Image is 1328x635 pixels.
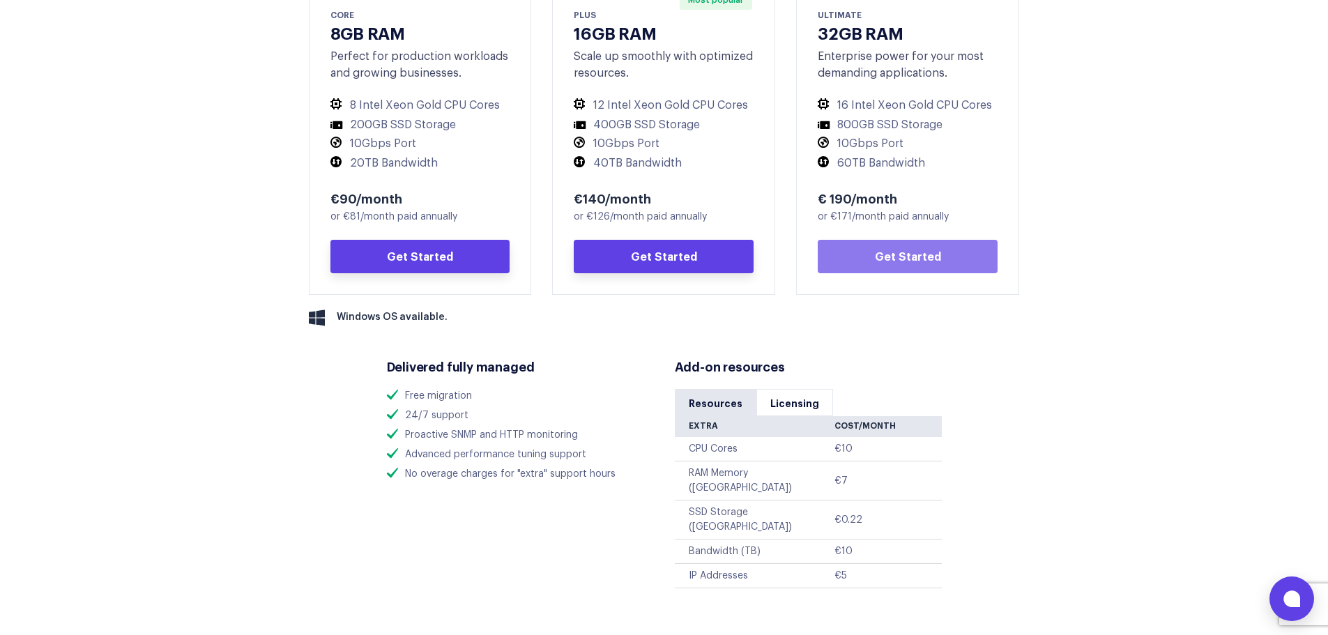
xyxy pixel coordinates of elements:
a: Get Started [574,240,754,273]
li: 24/7 support [387,408,654,423]
li: 10Gbps Port [330,137,510,151]
td: €0.22 [834,500,941,540]
td: €7 [834,461,941,500]
li: No overage charges for "extra" support hours [387,467,654,482]
li: 20TB Bandwidth [330,156,510,171]
div: €90/month [330,190,510,206]
li: 12 Intel Xeon Gold CPU Cores [574,98,754,113]
div: € 190/month [818,190,998,206]
h3: Delivered fully managed [387,358,654,375]
div: Scale up smoothly with optimized resources. [574,48,754,82]
td: IP Addresses [675,564,835,588]
li: Advanced performance tuning support [387,447,654,462]
div: CORE [330,8,510,21]
a: Resources [675,389,756,416]
li: 400GB SSD Storage [574,118,754,132]
div: or €126/month paid annually [574,210,754,224]
li: 10Gbps Port [574,137,754,151]
td: €10 [834,540,941,564]
h3: 32GB RAM [818,22,998,43]
td: €10 [834,437,941,461]
li: 60TB Bandwidth [818,156,998,171]
li: 40TB Bandwidth [574,156,754,171]
div: Perfect for production workloads and growing businesses. [330,48,510,82]
li: Free migration [387,389,654,404]
a: Licensing [756,389,833,416]
li: 800GB SSD Storage [818,118,998,132]
td: RAM Memory ([GEOGRAPHIC_DATA]) [675,461,835,500]
h3: Add-on resources [675,358,942,375]
div: ULTIMATE [818,8,998,21]
td: SSD Storage ([GEOGRAPHIC_DATA]) [675,500,835,540]
span: Windows OS available. [337,310,448,325]
li: 10Gbps Port [818,137,998,151]
th: Extra [675,416,835,437]
h3: 16GB RAM [574,22,754,43]
td: €5 [834,564,941,588]
li: 16 Intel Xeon Gold CPU Cores [818,98,998,113]
div: or €81/month paid annually [330,210,510,224]
h3: 8GB RAM [330,22,510,43]
td: Bandwidth (TB) [675,540,835,564]
li: Proactive SNMP and HTTP monitoring [387,428,654,443]
div: PLUS [574,8,754,21]
li: 200GB SSD Storage [330,118,510,132]
a: Get Started [818,240,998,273]
td: CPU Cores [675,437,835,461]
div: €140/month [574,190,754,206]
th: Cost/Month [834,416,941,437]
li: 8 Intel Xeon Gold CPU Cores [330,98,510,113]
div: Enterprise power for your most demanding applications. [818,48,998,82]
a: Get Started [330,240,510,273]
button: Open chat window [1269,576,1314,621]
div: or €171/month paid annually [818,210,998,224]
